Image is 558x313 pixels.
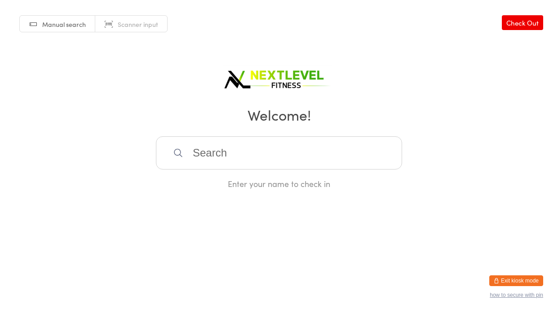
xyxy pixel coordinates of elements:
[223,63,335,92] img: Next Level Fitness
[156,178,402,189] div: Enter your name to check in
[502,15,543,30] a: Check Out
[490,292,543,298] button: how to secure with pin
[9,104,549,125] h2: Welcome!
[156,136,402,170] input: Search
[118,20,158,29] span: Scanner input
[42,20,86,29] span: Manual search
[489,275,543,286] button: Exit kiosk mode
